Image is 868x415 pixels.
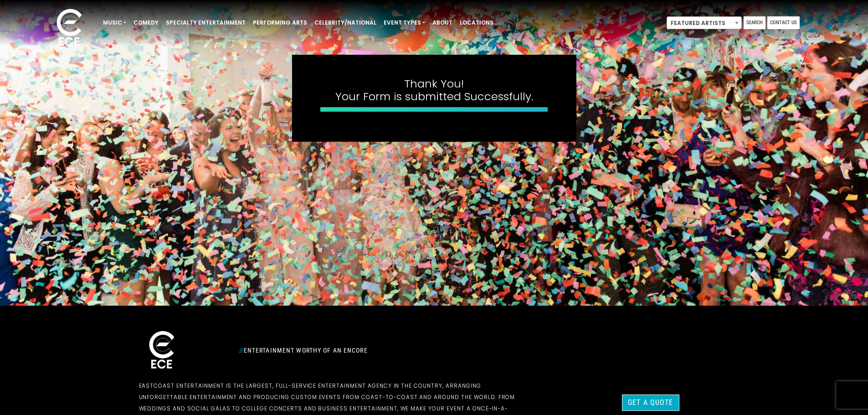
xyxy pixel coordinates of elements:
[456,15,497,31] a: Locations
[380,15,429,31] a: Event Types
[162,15,249,31] a: Specialty Entertainment
[744,16,765,29] a: Search
[320,77,548,104] h4: Thank You! Your Form is submitted Successfully.
[46,6,92,51] img: ece_new_logo_whitev2-1.png
[311,15,380,31] a: Celebrity/National
[767,16,800,29] a: Contact Us
[130,15,162,31] a: Comedy
[234,343,534,358] div: Entertainment Worthy of an Encore
[99,15,130,31] a: Music
[622,395,679,411] a: Get a Quote
[139,328,185,373] img: ece_new_logo_whitev2-1.png
[249,15,311,31] a: Performing Arts
[239,347,244,354] span: //
[429,15,456,31] a: About
[667,17,741,30] span: Featured Artists
[667,16,742,29] span: Featured Artists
